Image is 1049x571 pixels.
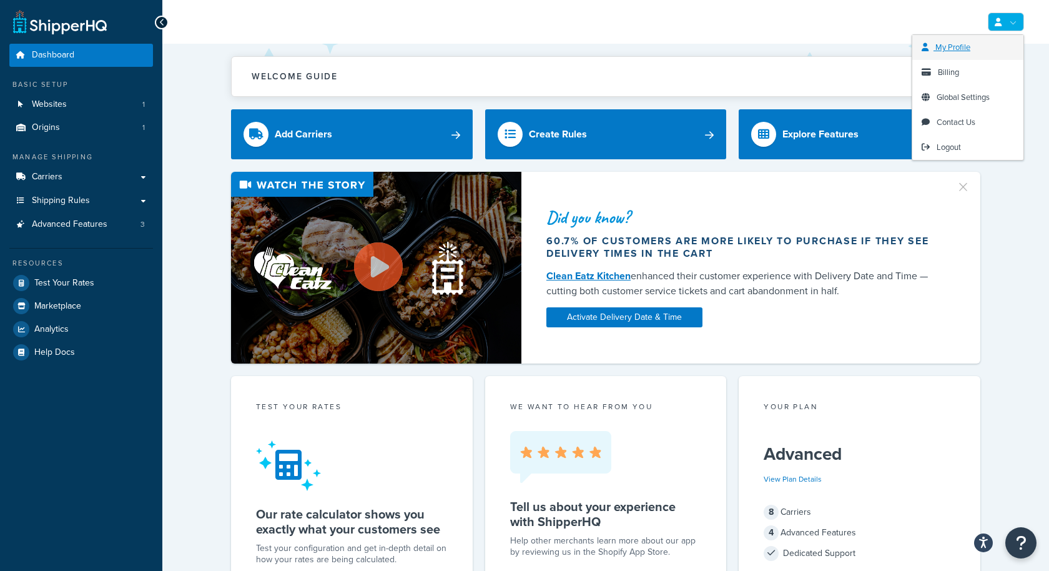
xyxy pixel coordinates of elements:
span: Analytics [34,324,69,335]
div: Your Plan [764,401,955,415]
div: Test your rates [256,401,448,415]
a: Origins1 [9,116,153,139]
span: Origins [32,122,60,133]
a: Add Carriers [231,109,473,159]
a: Carriers [9,166,153,189]
div: Add Carriers [275,126,332,143]
span: Websites [32,99,67,110]
a: Explore Features [739,109,980,159]
div: Dedicated Support [764,545,955,562]
span: My Profile [935,41,970,53]
p: we want to hear from you [510,401,702,412]
span: 3 [140,219,145,230]
span: Test Your Rates [34,278,94,289]
li: Advanced Features [9,213,153,236]
span: Marketplace [34,301,81,312]
span: 1 [142,122,145,133]
div: Test your configuration and get in-depth detail on how your rates are being calculated. [256,543,448,565]
div: Did you know? [546,209,941,226]
a: Websites1 [9,93,153,116]
a: Contact Us [912,110,1023,135]
img: Video thumbnail [231,172,521,364]
div: Explore Features [782,126,859,143]
div: Resources [9,258,153,269]
a: Create Rules [485,109,727,159]
span: Advanced Features [32,219,107,230]
a: Billing [912,60,1023,85]
a: Help Docs [9,341,153,364]
div: Carriers [764,504,955,521]
a: Marketplace [9,295,153,317]
div: Advanced Features [764,524,955,542]
span: Logout [937,141,961,153]
a: Shipping Rules [9,189,153,212]
div: enhanced their customer experience with Delivery Date and Time — cutting both customer service ti... [546,269,941,299]
span: Dashboard [32,50,74,61]
li: Origins [9,116,153,139]
h5: Tell us about your experience with ShipperHQ [510,499,702,529]
h2: Welcome Guide [252,72,338,81]
span: 4 [764,525,779,540]
button: Open Resource Center [1005,527,1037,559]
span: Carriers [32,172,62,182]
span: 1 [142,99,145,110]
li: Websites [9,93,153,116]
div: Manage Shipping [9,152,153,162]
a: My Profile [912,35,1023,60]
a: Analytics [9,318,153,340]
a: Test Your Rates [9,272,153,294]
div: 60.7% of customers are more likely to purchase if they see delivery times in the cart [546,235,941,260]
a: Advanced Features3 [9,213,153,236]
span: Contact Us [937,116,975,128]
a: Logout [912,135,1023,160]
span: Global Settings [937,91,990,103]
p: Help other merchants learn more about our app by reviewing us in the Shopify App Store. [510,535,702,558]
span: Help Docs [34,347,75,358]
button: Welcome Guide [232,57,980,96]
div: Create Rules [529,126,587,143]
a: Clean Eatz Kitchen [546,269,631,283]
a: Dashboard [9,44,153,67]
div: Basic Setup [9,79,153,90]
a: Activate Delivery Date & Time [546,307,702,327]
a: Global Settings [912,85,1023,110]
span: Billing [938,66,959,78]
span: Shipping Rules [32,196,90,206]
h5: Our rate calculator shows you exactly what your customers see [256,507,448,537]
a: View Plan Details [764,474,822,485]
span: 8 [764,505,779,520]
h5: Advanced [764,444,955,464]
